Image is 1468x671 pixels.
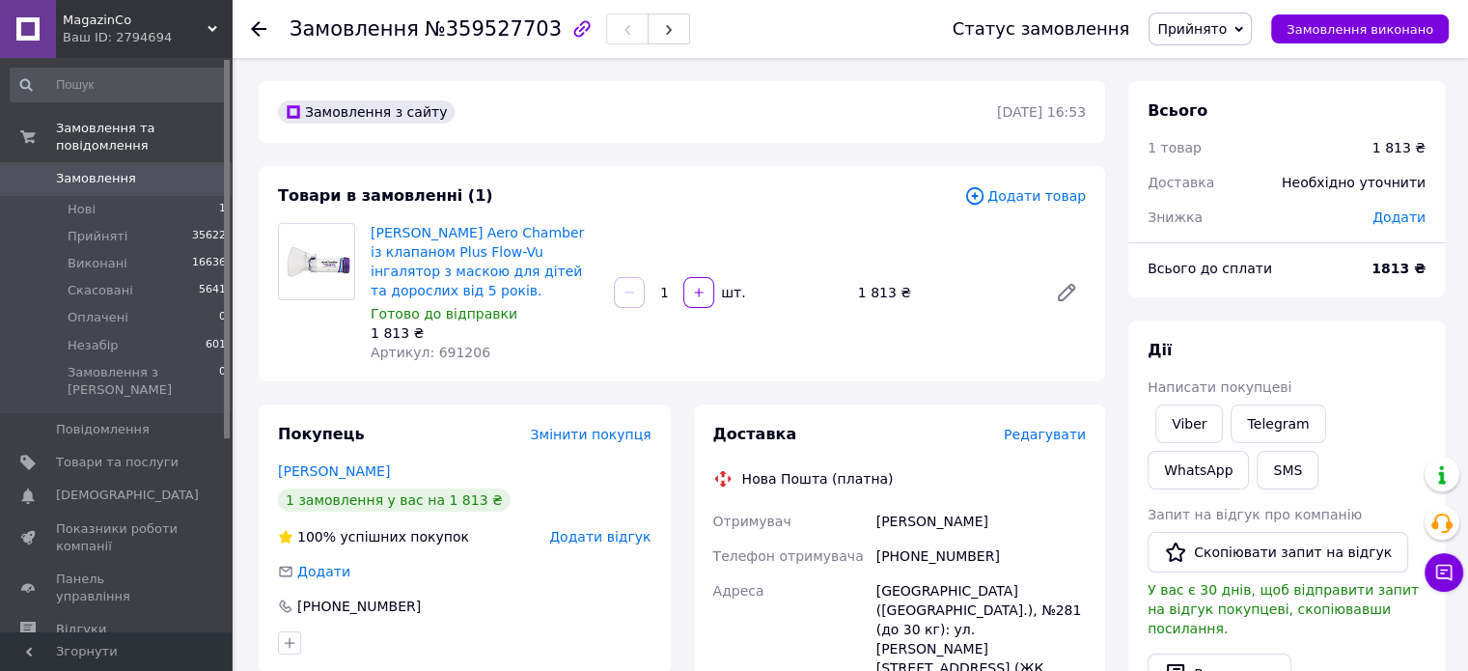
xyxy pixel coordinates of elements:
[1148,101,1207,120] span: Всього
[1287,22,1433,37] span: Замовлення виконано
[56,120,232,154] span: Замовлення та повідомлення
[192,228,226,245] span: 35622
[850,279,1039,306] div: 1 813 ₴
[192,255,226,272] span: 16636
[56,421,150,438] span: Повідомлення
[68,228,127,245] span: Прийняті
[279,236,354,289] img: Спейсер Aero Chamber із клапаном Plus Flow-Vu інгалятор з маскою для дітей та дорослих від 5 років.
[371,323,598,343] div: 1 813 ₴
[997,104,1086,120] time: [DATE] 16:53
[219,364,226,399] span: 0
[371,345,490,360] span: Артикул: 691206
[56,487,199,504] span: [DEMOGRAPHIC_DATA]
[278,489,511,512] div: 1 замовлення у вас на 1 813 ₴
[1148,261,1272,276] span: Всього до сплати
[297,529,336,545] span: 100%
[713,425,797,443] span: Доставка
[1148,507,1362,522] span: Запит на відгук про компанію
[278,527,469,546] div: успішних покупок
[56,571,179,605] span: Панель управління
[68,337,119,354] span: Незабір
[1271,14,1449,43] button: Замовлення виконано
[219,201,226,218] span: 1
[1157,21,1227,37] span: Прийнято
[531,427,651,442] span: Змінити покупця
[1148,451,1249,489] a: WhatsApp
[737,469,899,489] div: Нова Пошта (платна)
[953,19,1130,39] div: Статус замовлення
[425,17,562,41] span: №359527703
[68,309,128,326] span: Оплачені
[1371,261,1426,276] b: 1813 ₴
[1372,138,1426,157] div: 1 813 ₴
[199,282,226,299] span: 5641
[68,282,133,299] span: Скасовані
[549,529,651,545] span: Додати відгук
[68,255,127,272] span: Виконані
[713,583,764,599] span: Адреса
[964,185,1086,207] span: Додати товар
[1372,210,1426,225] span: Додати
[206,337,226,354] span: 601
[278,425,365,443] span: Покупець
[278,100,455,124] div: Замовлення з сайту
[371,306,517,322] span: Готово до відправки
[56,520,179,555] span: Показники роботи компанії
[1148,175,1214,190] span: Доставка
[716,283,747,302] div: шт.
[278,186,493,205] span: Товари в замовленні (1)
[290,17,419,41] span: Замовлення
[10,68,228,102] input: Пошук
[297,564,350,579] span: Додати
[56,454,179,471] span: Товари та послуги
[251,19,266,39] div: Повернутися назад
[713,548,864,564] span: Телефон отримувача
[371,225,584,298] a: [PERSON_NAME] Aero Chamber із клапаном Plus Flow-Vu інгалятор з маскою для дітей та дорослих від ...
[1270,161,1437,204] div: Необхідно уточнити
[56,170,136,187] span: Замовлення
[1148,379,1291,395] span: Написати покупцеві
[872,539,1090,573] div: [PHONE_NUMBER]
[1148,341,1172,359] span: Дії
[295,597,423,616] div: [PHONE_NUMBER]
[278,463,390,479] a: [PERSON_NAME]
[1148,582,1419,636] span: У вас є 30 днів, щоб відправити запит на відгук покупцеві, скопіювавши посилання.
[63,12,208,29] span: MagazinCo
[1148,140,1202,155] span: 1 товар
[1004,427,1086,442] span: Редагувати
[1425,553,1463,592] button: Чат з покупцем
[68,364,219,399] span: Замовлення з [PERSON_NAME]
[1231,405,1325,443] a: Telegram
[1155,405,1223,443] a: Viber
[56,621,106,638] span: Відгуки
[713,514,791,529] span: Отримувач
[1047,273,1086,312] a: Редагувати
[872,504,1090,539] div: [PERSON_NAME]
[219,309,226,326] span: 0
[63,29,232,46] div: Ваш ID: 2794694
[1257,451,1318,489] button: SMS
[1148,210,1203,225] span: Знижка
[68,201,96,218] span: Нові
[1148,532,1408,573] button: Скопіювати запит на відгук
